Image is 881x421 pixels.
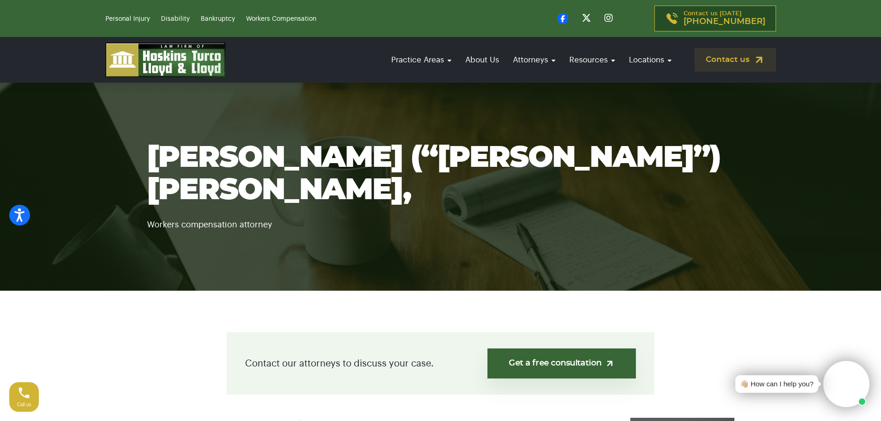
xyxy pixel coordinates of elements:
[161,16,190,22] a: Disability
[147,207,734,232] p: Workers compensation attorney
[684,17,765,26] span: [PHONE_NUMBER]
[802,391,821,410] a: Open chat
[201,16,235,22] a: Bankruptcy
[740,379,813,390] div: 👋🏼 How can I help you?
[487,348,636,378] a: Get a free consultation
[387,47,456,73] a: Practice Areas
[654,6,776,31] a: Contact us [DATE][PHONE_NUMBER]
[105,43,226,77] img: logo
[461,47,504,73] a: About Us
[246,16,316,22] a: Workers Compensation
[624,47,676,73] a: Locations
[565,47,620,73] a: Resources
[508,47,560,73] a: Attorneys
[227,332,654,395] div: Contact our attorneys to discuss your case.
[147,142,734,207] h1: [PERSON_NAME] (“[PERSON_NAME]”) [PERSON_NAME],
[17,402,31,407] span: Call us
[105,16,150,22] a: Personal Injury
[695,48,776,72] a: Contact us
[684,11,765,26] p: Contact us [DATE]
[605,359,615,368] img: arrow-up-right-light.svg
